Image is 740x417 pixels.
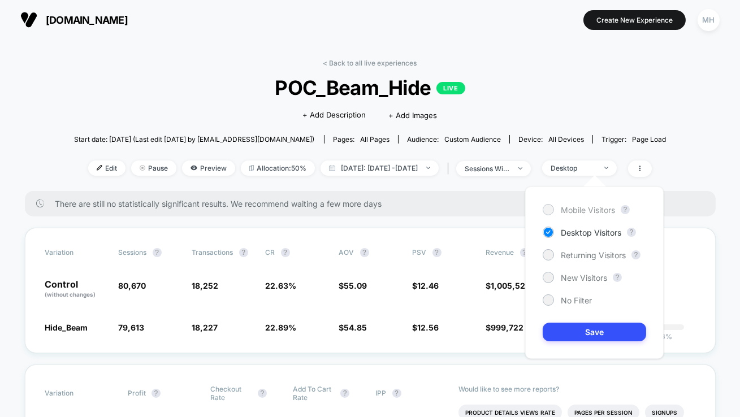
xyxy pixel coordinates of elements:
span: | [444,160,456,177]
span: New Visitors [561,273,607,283]
div: sessions with impression [465,164,510,173]
span: + Add Images [389,111,438,120]
div: Desktop [551,164,596,172]
div: Audience: [407,135,501,144]
p: Control [45,280,107,299]
span: $ [486,281,531,290]
span: all pages [360,135,390,144]
span: PSV [413,248,427,257]
span: Add To Cart Rate [293,385,335,402]
span: Start date: [DATE] (Last edit [DATE] by [EMAIL_ADDRESS][DOMAIN_NAME]) [74,135,314,144]
span: Variation [45,248,107,257]
span: Allocation: 50% [241,160,315,176]
a: < Back to all live experiences [323,59,417,67]
button: ? [627,228,636,237]
span: all devices [548,135,584,144]
button: ? [613,273,622,282]
img: edit [97,165,102,171]
span: Custom Audience [444,135,501,144]
img: end [604,167,608,169]
img: Visually logo [20,11,37,28]
span: $ [486,323,524,332]
img: end [518,167,522,170]
button: ? [621,205,630,214]
span: IPP [376,389,387,397]
div: Trigger: [601,135,666,144]
span: (without changes) [45,291,96,298]
span: $ [339,281,367,290]
button: ? [258,389,267,398]
span: $ [339,323,367,332]
button: ? [153,248,162,257]
img: calendar [329,165,335,171]
button: Create New Experience [583,10,686,30]
button: ? [631,250,641,259]
button: [DOMAIN_NAME] [17,11,131,29]
span: Preview [182,160,235,176]
button: Save [543,323,646,341]
span: Transactions [192,248,233,257]
span: [DATE]: [DATE] - [DATE] [321,160,439,176]
span: Page Load [632,135,666,144]
button: ? [340,389,349,398]
img: end [426,167,430,169]
span: 79,613 [119,323,145,332]
span: Device: [509,135,592,144]
span: 12.46 [418,281,439,290]
span: 1,005,524 [491,281,531,290]
span: 80,670 [119,281,146,290]
button: ? [239,248,248,257]
span: 22.89 % [266,323,297,332]
span: [DOMAIN_NAME] [46,14,128,26]
span: Profit [128,389,146,397]
p: LIVE [436,82,465,94]
img: rebalance [249,165,254,171]
button: ? [360,248,369,257]
span: Edit [88,160,126,176]
span: Sessions [119,248,147,257]
span: 999,722 [491,323,524,332]
span: CR [266,248,275,257]
span: $ [413,281,439,290]
span: No Filter [561,296,592,305]
span: Mobile Visitors [561,205,615,215]
span: Returning Visitors [561,250,626,260]
span: $ [413,323,439,332]
span: Variation [45,385,107,402]
span: 18,227 [192,323,218,332]
button: ? [152,389,161,398]
span: 54.85 [344,323,367,332]
span: + Add Description [303,110,366,121]
span: There are still no statistically significant results. We recommend waiting a few more days [55,199,693,208]
img: end [140,165,145,171]
p: Would like to see more reports? [458,385,695,393]
span: 22.63 % [266,281,297,290]
button: ? [432,248,442,257]
span: 55.09 [344,281,367,290]
button: ? [392,389,401,398]
span: AOV [339,248,354,257]
button: ? [281,248,290,257]
span: Revenue [486,248,514,257]
span: POC_Beam_Hide [103,76,637,99]
div: MH [698,9,720,31]
button: MH [694,8,723,32]
span: 18,252 [192,281,219,290]
div: Pages: [333,135,390,144]
span: Desktop Visitors [561,228,621,237]
span: 12.56 [418,323,439,332]
span: Hide_Beam [45,323,88,332]
span: Checkout Rate [210,385,252,402]
span: Pause [131,160,176,176]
